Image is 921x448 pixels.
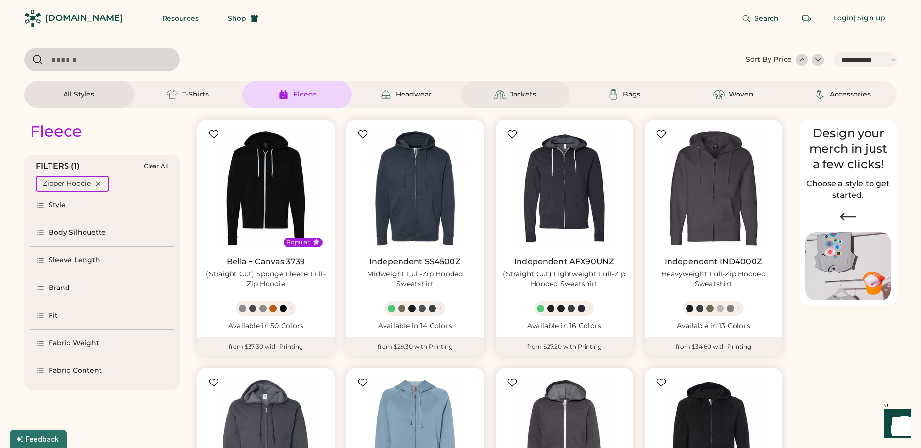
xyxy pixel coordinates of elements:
div: FILTERS (1) [36,160,80,172]
div: Available in 13 Colors [651,321,776,331]
img: Woven Icon [713,89,725,100]
div: Brand [49,283,70,293]
div: Login [834,14,854,23]
a: Independent IND4000Z [665,257,762,267]
img: Jackets Icon [494,89,506,100]
div: + [736,303,740,314]
div: | Sign up [854,14,885,23]
div: from $27.20 with Printing [496,337,633,356]
div: T-Shirts [182,90,209,99]
div: Popular [286,239,310,246]
div: Accessories [830,90,871,99]
div: Midweight Full-Zip Hooded Sweatshirt [352,270,478,289]
div: Zipper Hoodie [43,179,91,189]
img: Fleece Icon [278,89,289,100]
div: Design your merch in just a few clicks! [805,126,891,172]
div: Headwear [396,90,432,99]
div: Fabric Content [49,366,102,376]
img: T-Shirts Icon [167,89,178,100]
div: from $37.30 with Printing [197,337,335,356]
div: Available in 50 Colors [203,321,329,331]
img: Independent Trading Co. IND4000Z Heavyweight Full-Zip Hooded Sweatshirt [651,126,776,251]
iframe: Front Chat [875,404,917,446]
img: Headwear Icon [380,89,392,100]
button: Resources [151,9,210,28]
button: Popular Style [313,239,320,246]
div: Heavyweight Full-Zip Hooded Sweatshirt [651,270,776,289]
div: Fit [49,311,58,320]
div: Fabric Weight [49,338,99,348]
div: + [289,303,293,314]
img: Independent Trading Co. AFX90UNZ (Straight Cut) Lightweight Full-Zip Hooded Sweatshirt [502,126,627,251]
div: Available in 14 Colors [352,321,478,331]
div: All Styles [63,90,94,99]
button: Shop [216,9,270,28]
div: Sort By Price [746,55,792,64]
div: Clear All [144,163,168,170]
img: Bags Icon [607,89,619,100]
div: (Straight Cut) Lightweight Full-Zip Hooded Sweatshirt [502,270,627,289]
span: Shop [228,15,246,22]
div: Bags [623,90,640,99]
a: Independent AFX90UNZ [514,257,614,267]
div: Jackets [510,90,536,99]
button: Search [730,9,791,28]
h2: Choose a style to get started. [805,178,891,201]
div: (Straight Cut) Sponge Fleece Full-Zip Hoodie [203,270,329,289]
div: from $34.60 with Printing [645,337,782,356]
a: Bella + Canvas 3739 [227,257,305,267]
div: + [587,303,591,314]
img: BELLA + CANVAS 3739 (Straight Cut) Sponge Fleece Full-Zip Hoodie [203,126,329,251]
div: Fleece [293,90,317,99]
div: Body Silhouette [49,228,106,238]
span: Search [754,15,779,22]
div: Fleece [30,122,82,141]
div: Sleeve Length [49,256,100,265]
div: Available in 16 Colors [502,321,627,331]
img: Independent Trading Co. SS4500Z Midweight Full-Zip Hooded Sweatshirt [352,126,478,251]
button: Retrieve an order [797,9,816,28]
div: Style [49,200,66,210]
a: Independent SS4500Z [369,257,461,267]
div: [DOMAIN_NAME] [45,12,123,24]
img: Rendered Logo - Screens [24,10,41,27]
div: from $29.30 with Printing [346,337,484,356]
div: + [438,303,442,314]
img: Accessories Icon [814,89,826,100]
div: Woven [729,90,754,99]
img: Image of Lisa Congdon Eye Print on T-Shirt and Hat [805,232,891,301]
